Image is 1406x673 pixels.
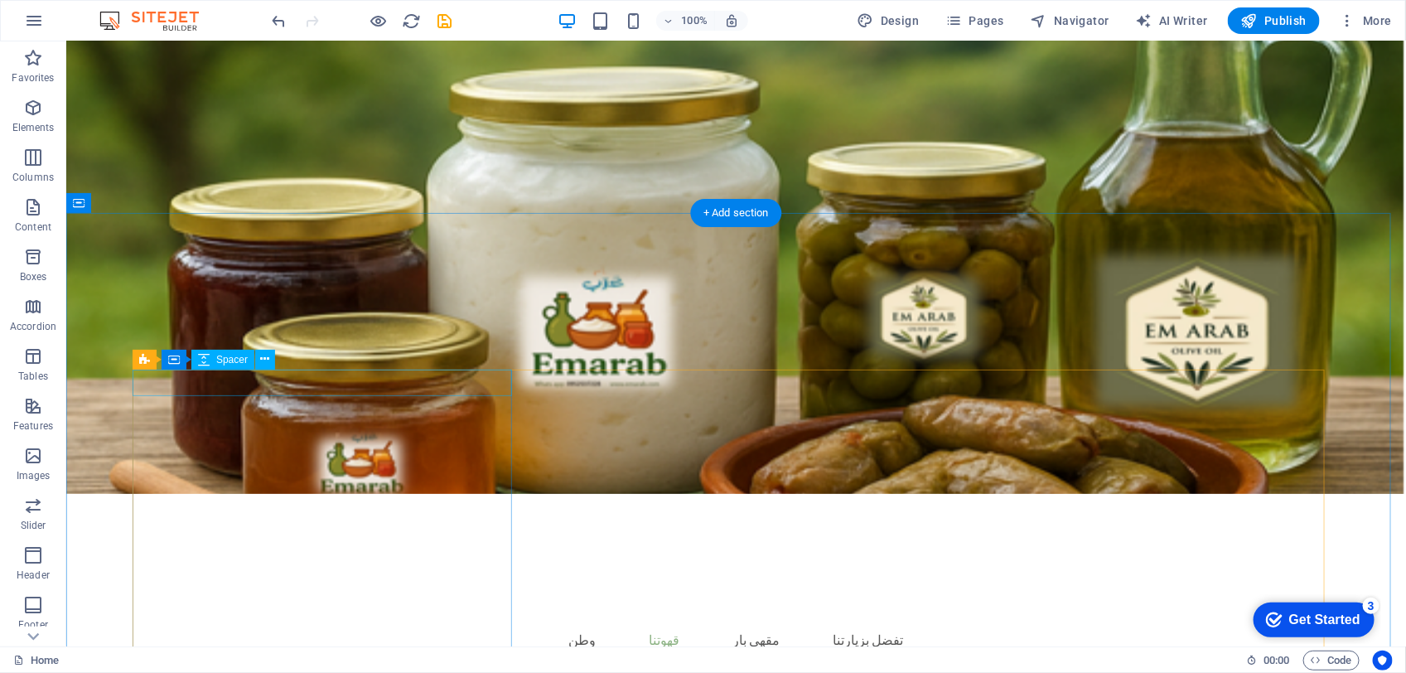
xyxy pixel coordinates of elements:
p: Features [13,419,53,433]
span: Code [1311,651,1352,671]
button: Navigator [1024,7,1116,34]
span: Navigator [1031,12,1109,29]
p: Content [15,220,51,234]
div: + Add section [690,199,782,227]
button: reload [402,11,422,31]
i: Save (Ctrl+S) [436,12,455,31]
button: save [435,11,455,31]
span: More [1340,12,1392,29]
span: Pages [945,12,1003,29]
span: AI Writer [1136,12,1208,29]
p: Columns [12,171,54,184]
button: Code [1303,651,1360,671]
div: Get Started 3 items remaining, 40% complete [13,8,134,43]
div: 3 [123,3,139,20]
i: Undo: Delete elements (Ctrl+Z) [270,12,289,31]
span: Spacer [216,355,248,365]
button: More [1333,7,1399,34]
button: Publish [1228,7,1320,34]
img: Editor Logo [95,11,220,31]
p: Header [17,569,50,582]
button: Click here to leave preview mode and continue editing [369,11,389,31]
p: Favorites [12,71,54,85]
i: Reload page [403,12,422,31]
p: Tables [18,370,48,383]
p: Elements [12,121,55,134]
div: Get Started [49,18,120,33]
button: 100% [656,11,715,31]
button: undo [269,11,289,31]
h6: Session time [1246,651,1290,671]
button: Design [851,7,926,34]
a: Click to cancel selection. Double-click to open Pages [13,651,59,671]
p: Slider [21,519,46,532]
button: Pages [939,7,1010,34]
button: AI Writer [1129,7,1215,34]
div: Design (Ctrl+Alt+Y) [851,7,926,34]
p: Boxes [20,270,47,283]
span: Design [858,12,920,29]
span: : [1275,654,1278,666]
span: 00 00 [1263,651,1289,671]
p: Images [17,469,51,482]
i: On resize automatically adjust zoom level to fit chosen device. [724,13,739,28]
p: Accordion [10,320,56,333]
span: Publish [1241,12,1307,29]
h6: 100% [681,11,708,31]
p: Footer [18,618,48,632]
button: Usercentrics [1373,651,1393,671]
